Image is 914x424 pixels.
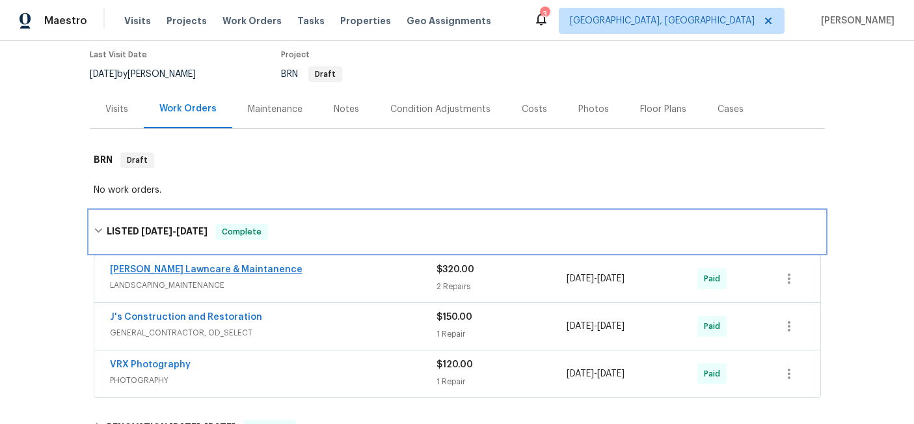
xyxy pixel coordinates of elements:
span: BRN [281,70,342,79]
span: $150.00 [437,313,472,322]
div: Notes [334,103,359,116]
span: PHOTOGRAPHY [110,374,437,387]
div: Photos [578,103,609,116]
span: Project [281,51,310,59]
span: Complete [217,225,267,238]
div: 3 [540,8,549,21]
span: [DATE] [597,322,625,331]
span: Properties [340,14,391,27]
span: Paid [704,367,725,380]
span: Draft [310,70,341,78]
div: No work orders. [94,184,821,197]
span: [GEOGRAPHIC_DATA], [GEOGRAPHIC_DATA] [570,14,755,27]
span: Projects [167,14,207,27]
span: Maestro [44,14,87,27]
span: Paid [704,272,725,285]
span: - [567,367,625,380]
span: $120.00 [437,360,473,369]
span: LANDSCAPING_MAINTENANCE [110,279,437,292]
span: - [141,227,208,236]
h6: LISTED [107,224,208,240]
div: Condition Adjustments [390,103,491,116]
span: Draft [122,154,153,167]
a: J's Construction and Restoration [110,313,262,322]
span: [DATE] [141,227,172,236]
span: Tasks [297,16,325,25]
div: Maintenance [248,103,302,116]
a: [PERSON_NAME] Lawncare & Maintanence [110,265,302,274]
div: BRN Draft [90,139,825,181]
span: Visits [124,14,151,27]
span: [DATE] [597,369,625,378]
span: Work Orders [222,14,282,27]
div: 2 Repairs [437,280,567,293]
div: Cases [718,103,744,116]
span: [DATE] [567,369,594,378]
span: [PERSON_NAME] [816,14,894,27]
span: $320.00 [437,265,474,274]
span: [DATE] [567,322,594,331]
span: - [567,272,625,285]
div: 1 Repair [437,328,567,341]
span: [DATE] [567,274,594,283]
span: Geo Assignments [407,14,491,27]
span: - [567,320,625,333]
span: Last Visit Date [90,51,147,59]
div: LISTED [DATE]-[DATE]Complete [90,211,825,253]
div: Costs [522,103,547,116]
div: Work Orders [159,102,217,115]
div: Floor Plans [640,103,686,116]
span: [DATE] [597,274,625,283]
div: 1 Repair [437,375,567,388]
div: by [PERSON_NAME] [90,66,211,82]
div: Visits [105,103,128,116]
span: [DATE] [90,70,117,79]
a: VRX Photography [110,360,191,369]
span: [DATE] [176,227,208,236]
h6: BRN [94,152,113,168]
span: Paid [704,320,725,333]
span: GENERAL_CONTRACTOR, OD_SELECT [110,326,437,339]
